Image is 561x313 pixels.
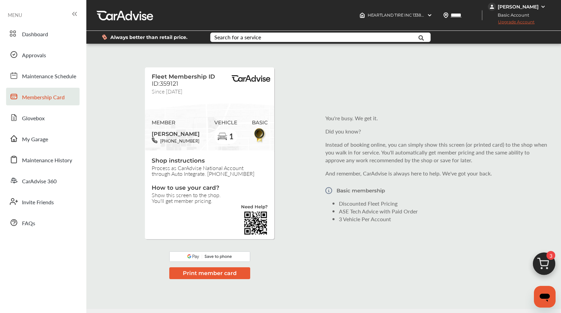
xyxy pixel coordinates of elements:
img: validBarcode.04db607d403785ac2641.png [243,211,268,235]
span: My Garage [22,135,48,144]
span: MENU [8,12,22,18]
span: Invite Friends [22,198,54,207]
img: Vector.a173687b.svg [325,183,332,199]
span: You'll get member pricing. [152,198,268,204]
a: FAQs [6,214,80,231]
img: location_vector.a44bc228.svg [443,13,449,18]
iframe: Button to launch messaging window [534,286,556,308]
p: And remember, CarAdvise is always here to help. We've got your back. [325,169,550,177]
p: Instead of booking online, you can simply show this screen (or printed card) to the shop when you... [325,141,550,164]
img: phone-black.37208b07.svg [152,138,157,143]
a: CarAdvise 360 [6,172,80,189]
span: Maintenance History [22,156,72,165]
p: Did you know? [325,127,550,135]
span: How to use your card? [152,184,268,192]
span: FAQs [22,219,35,228]
span: Maintenance Schedule [22,72,76,81]
li: ASE Tech Advice with Paid Order [339,207,550,215]
span: Dashboard [22,30,48,39]
span: Show this screen to the shop. [152,192,268,198]
span: 3 [546,251,555,260]
a: Need Help? [241,205,268,211]
li: Discounted Fleet Pricing [339,200,550,207]
button: Print member card [169,267,250,279]
span: MEMBER [152,120,200,126]
span: CarAdvise 360 [22,177,57,186]
span: BASIC [252,120,268,126]
img: car-basic.192fe7b4.svg [217,131,228,142]
img: jVpblrzwTbfkPYzPPzSLxeg0AAAAASUVORK5CYII= [488,3,496,11]
span: Since [DATE] [152,87,182,93]
span: Shop instructions [152,157,268,165]
span: Membership Card [22,93,65,102]
span: Process as CarAdvise National Account through Auto Integrate. [PHONE_NUMBER] [152,165,268,176]
span: [PHONE_NUMBER] [157,138,199,144]
a: Print member card [169,269,250,277]
a: My Garage [6,130,80,147]
img: BasicPremiumLogo.8d547ee0.svg [231,75,271,82]
img: header-home-logo.8d720a4f.svg [360,13,365,18]
span: ID:359121 [152,80,178,87]
img: BasicBadge.31956f0b.svg [252,127,267,143]
a: Dashboard [6,25,80,42]
span: 1 [229,132,234,141]
li: 3 Vehicle Per Account [339,215,550,223]
span: [PERSON_NAME] [152,128,200,138]
span: Upgrade Account [488,19,535,28]
a: Membership Card [6,88,80,105]
a: Glovebox [6,109,80,126]
div: [PERSON_NAME] [498,4,539,10]
a: Invite Friends [6,193,80,210]
a: Maintenance History [6,151,80,168]
span: Approvals [22,51,46,60]
span: Glovebox [22,114,45,123]
a: Maintenance Schedule [6,67,80,84]
img: WGsFRI8htEPBVLJbROoPRyZpYNWhNONpIPPETTm6eUC0GeLEiAAAAAElFTkSuQmCC [540,4,546,9]
img: header-down-arrow.9dd2ce7d.svg [427,13,432,18]
a: Approvals [6,46,80,63]
p: Basic membership [337,188,385,193]
span: Always better than retail price. [110,35,188,40]
img: cart_icon.3d0951e8.svg [528,249,560,282]
span: Fleet Membership ID [152,73,215,80]
span: HEARTLAND TIRE INC 133811 , [STREET_ADDRESS] [GEOGRAPHIC_DATA] , MN 55443 [368,13,530,18]
div: Search for a service [214,35,261,40]
img: dollor_label_vector.a70140d1.svg [102,34,107,40]
span: Basic Account [489,12,534,19]
span: VEHICLE [214,120,237,126]
p: You're busy. We get it. [325,114,550,122]
img: googlePay.a08318fe.svg [169,251,250,262]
